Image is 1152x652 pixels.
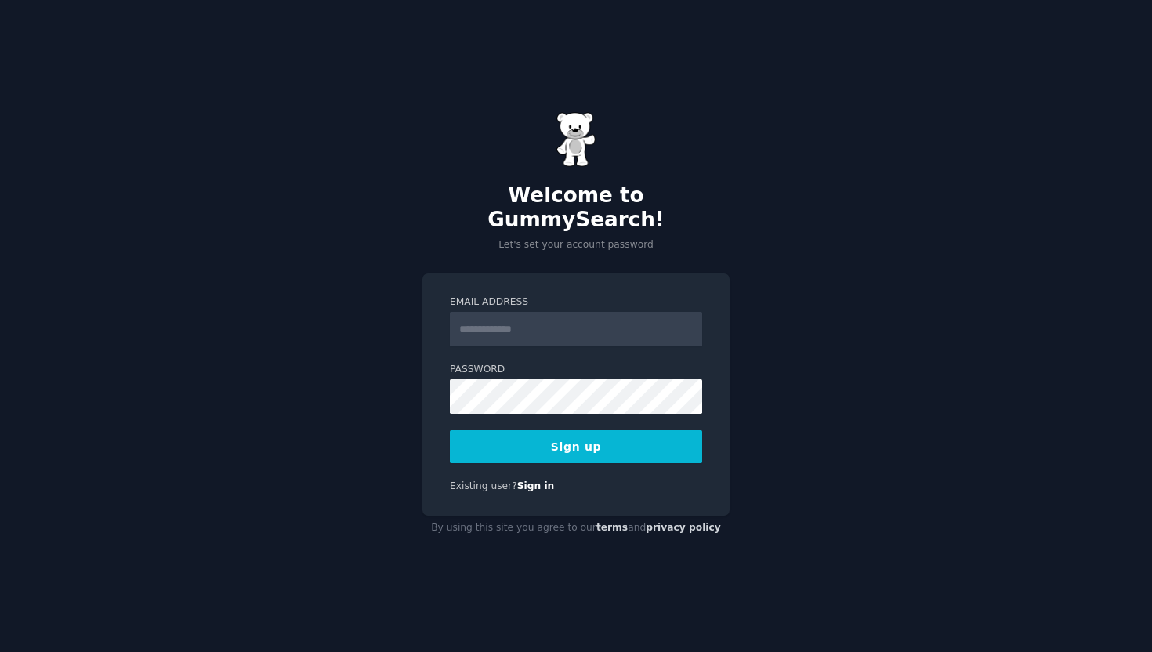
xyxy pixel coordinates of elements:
button: Sign up [450,430,702,463]
p: Let's set your account password [422,238,730,252]
h2: Welcome to GummySearch! [422,183,730,233]
span: Existing user? [450,480,517,491]
label: Email Address [450,295,702,310]
label: Password [450,363,702,377]
a: terms [596,522,628,533]
div: By using this site you agree to our and [422,516,730,541]
img: Gummy Bear [556,112,596,167]
a: privacy policy [646,522,721,533]
a: Sign in [517,480,555,491]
